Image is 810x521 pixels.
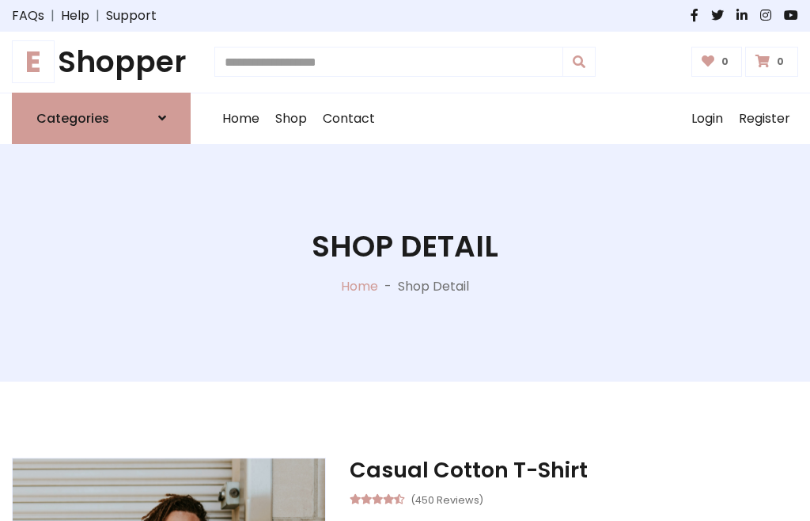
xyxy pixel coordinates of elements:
[12,44,191,80] a: EShopper
[36,111,109,126] h6: Categories
[12,6,44,25] a: FAQs
[312,229,498,264] h1: Shop Detail
[350,458,798,483] h3: Casual Cotton T-Shirt
[12,40,55,83] span: E
[745,47,798,77] a: 0
[89,6,106,25] span: |
[106,6,157,25] a: Support
[12,93,191,144] a: Categories
[731,93,798,144] a: Register
[315,93,383,144] a: Contact
[12,44,191,80] h1: Shopper
[44,6,61,25] span: |
[398,277,469,296] p: Shop Detail
[341,277,378,295] a: Home
[267,93,315,144] a: Shop
[378,277,398,296] p: -
[61,6,89,25] a: Help
[717,55,732,69] span: 0
[691,47,743,77] a: 0
[411,489,483,508] small: (450 Reviews)
[773,55,788,69] span: 0
[214,93,267,144] a: Home
[683,93,731,144] a: Login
